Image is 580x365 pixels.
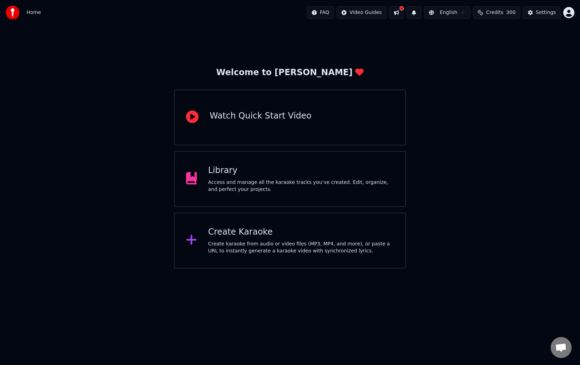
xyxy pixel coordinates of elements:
[6,6,20,20] img: youka
[506,9,516,16] span: 300
[27,9,41,16] span: Home
[27,9,41,16] nav: breadcrumb
[473,6,520,19] button: Credits300
[210,110,312,122] div: Watch Quick Start Video
[337,6,386,19] button: Video Guides
[208,227,394,238] div: Create Karaoke
[208,165,394,176] div: Library
[208,179,394,193] div: Access and manage all the karaoke tracks you’ve created. Edit, organize, and perfect your projects.
[208,241,394,255] div: Create karaoke from audio or video files (MP3, MP4, and more), or paste a URL to instantly genera...
[536,9,556,16] div: Settings
[307,6,334,19] button: FAQ
[551,337,572,358] div: Open chat
[523,6,560,19] button: Settings
[216,67,364,78] div: Welcome to [PERSON_NAME]
[486,9,503,16] span: Credits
